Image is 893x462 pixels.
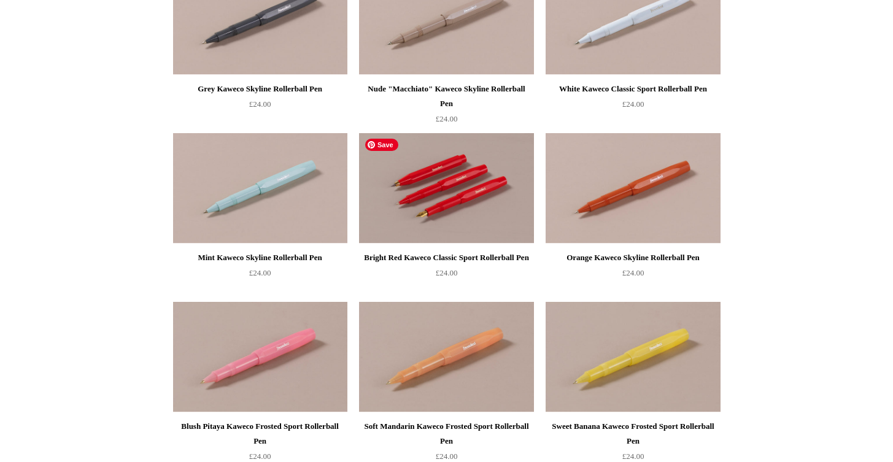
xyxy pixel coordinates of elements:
div: Bright Red Kaweco Classic Sport Rollerball Pen [362,250,530,265]
span: £24.00 [249,268,271,277]
img: Orange Kaweco Skyline Rollerball Pen [546,133,720,244]
span: £24.00 [436,114,458,123]
div: Mint Kaweco Skyline Rollerball Pen [176,250,344,265]
span: Save [365,139,398,151]
a: Nude "Macchiato" Kaweco Skyline Rollerball Pen £24.00 [359,82,533,132]
span: £24.00 [622,452,644,461]
span: £24.00 [436,452,458,461]
div: Orange Kaweco Skyline Rollerball Pen [549,250,717,265]
span: £24.00 [436,268,458,277]
img: Blush Pitaya Kaweco Frosted Sport Rollerball Pen [173,302,347,412]
a: Mint Kaweco Skyline Rollerball Pen £24.00 [173,250,347,301]
span: £24.00 [622,99,644,109]
img: Sweet Banana Kaweco Frosted Sport Rollerball Pen [546,302,720,412]
img: Soft Mandarin Kaweco Frosted Sport Rollerball Pen [359,302,533,412]
div: Sweet Banana Kaweco Frosted Sport Rollerball Pen [549,419,717,449]
div: Grey Kaweco Skyline Rollerball Pen [176,82,344,96]
a: Mint Kaweco Skyline Rollerball Pen Mint Kaweco Skyline Rollerball Pen [173,133,347,244]
img: Bright Red Kaweco Classic Sport Rollerball Pen [359,133,533,244]
a: White Kaweco Classic Sport Rollerball Pen £24.00 [546,82,720,132]
div: White Kaweco Classic Sport Rollerball Pen [549,82,717,96]
a: Sweet Banana Kaweco Frosted Sport Rollerball Pen Sweet Banana Kaweco Frosted Sport Rollerball Pen [546,302,720,412]
img: Mint Kaweco Skyline Rollerball Pen [173,133,347,244]
a: Blush Pitaya Kaweco Frosted Sport Rollerball Pen Blush Pitaya Kaweco Frosted Sport Rollerball Pen [173,302,347,412]
a: Orange Kaweco Skyline Rollerball Pen £24.00 [546,250,720,301]
div: Soft Mandarin Kaweco Frosted Sport Rollerball Pen [362,419,530,449]
div: Blush Pitaya Kaweco Frosted Sport Rollerball Pen [176,419,344,449]
span: £24.00 [622,268,644,277]
a: Bright Red Kaweco Classic Sport Rollerball Pen Bright Red Kaweco Classic Sport Rollerball Pen [359,133,533,244]
a: Bright Red Kaweco Classic Sport Rollerball Pen £24.00 [359,250,533,301]
a: Grey Kaweco Skyline Rollerball Pen £24.00 [173,82,347,132]
a: Soft Mandarin Kaweco Frosted Sport Rollerball Pen Soft Mandarin Kaweco Frosted Sport Rollerball Pen [359,302,533,412]
div: Nude "Macchiato" Kaweco Skyline Rollerball Pen [362,82,530,111]
span: £24.00 [249,452,271,461]
span: £24.00 [249,99,271,109]
a: Orange Kaweco Skyline Rollerball Pen Orange Kaweco Skyline Rollerball Pen [546,133,720,244]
